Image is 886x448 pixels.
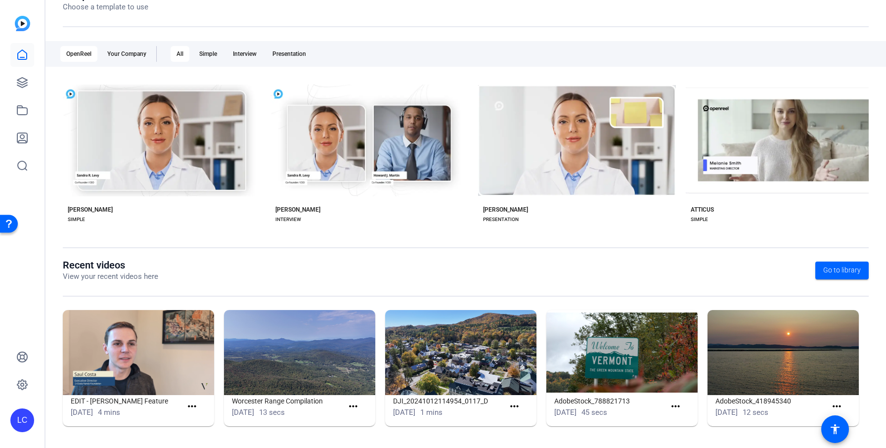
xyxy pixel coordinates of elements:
span: 45 secs [581,408,607,417]
div: OpenReel [60,46,97,62]
img: DJI_20241012114954_0117_D [385,310,536,395]
img: Worcester Range Compilation [224,310,375,395]
div: [PERSON_NAME] [68,206,113,214]
h1: DJI_20241012114954_0117_D [393,395,504,407]
p: Choose a template to use [63,1,148,13]
mat-icon: accessibility [829,423,841,435]
div: [PERSON_NAME] [275,206,320,214]
img: blue-gradient.svg [15,16,30,31]
mat-icon: more_horiz [347,401,359,413]
h1: Recent videos [63,259,158,271]
span: 12 secs [743,408,768,417]
mat-icon: more_horiz [508,401,521,413]
span: [DATE] [232,408,254,417]
p: View your recent videos here [63,271,158,282]
span: Go to library [823,265,861,275]
img: AdobeStock_788821713 [546,310,698,395]
span: [DATE] [393,408,415,417]
span: [DATE] [71,408,93,417]
span: 4 mins [98,408,120,417]
img: EDIT - Saul Costa Feature [63,310,214,395]
div: Simple [193,46,223,62]
div: LC [10,408,34,432]
div: All [171,46,189,62]
span: 13 secs [259,408,285,417]
mat-icon: more_horiz [186,401,198,413]
div: SIMPLE [68,216,85,224]
div: SIMPLE [691,216,708,224]
div: [PERSON_NAME] [483,206,528,214]
h1: Worcester Range Compilation [232,395,343,407]
div: Your Company [101,46,152,62]
div: INTERVIEW [275,216,301,224]
h1: EDIT - [PERSON_NAME] Feature [71,395,182,407]
div: PRESENTATION [483,216,519,224]
div: Interview [227,46,263,62]
div: ATTICUS [691,206,714,214]
a: Go to library [815,262,869,279]
h1: AdobeStock_418945340 [715,395,827,407]
h1: AdobeStock_788821713 [554,395,665,407]
mat-icon: more_horiz [669,401,682,413]
span: [DATE] [554,408,576,417]
span: [DATE] [715,408,738,417]
img: AdobeStock_418945340 [708,310,859,395]
span: 1 mins [420,408,443,417]
mat-icon: more_horiz [831,401,843,413]
div: Presentation [266,46,312,62]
